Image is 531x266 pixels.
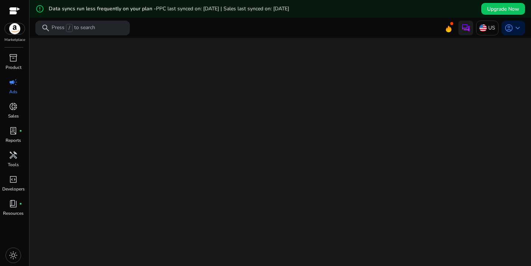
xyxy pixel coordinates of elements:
span: keyboard_arrow_down [513,24,522,32]
p: Product [6,64,21,71]
span: code_blocks [9,175,18,184]
span: search [41,24,50,32]
p: Reports [6,137,21,144]
button: Upgrade Now [481,3,525,15]
span: account_circle [504,24,513,32]
span: fiber_manual_record [19,202,22,205]
span: book_4 [9,199,18,208]
p: Press to search [52,24,95,32]
p: Ads [9,88,17,95]
mat-icon: error_outline [35,4,44,13]
span: donut_small [9,102,18,111]
span: handyman [9,151,18,160]
span: lab_profile [9,126,18,135]
p: Sales [8,113,19,119]
span: inventory_2 [9,53,18,62]
p: Tools [8,161,19,168]
span: light_mode [9,251,18,260]
p: US [488,21,495,34]
span: Upgrade Now [487,5,519,13]
span: fiber_manual_record [19,129,22,132]
p: Developers [2,186,25,192]
img: amazon.svg [5,23,25,34]
span: PPC last synced on: [DATE] | Sales last synced on: [DATE] [156,5,289,12]
span: / [66,24,73,32]
span: campaign [9,78,18,87]
p: Resources [3,210,24,217]
h5: Data syncs run less frequently on your plan - [49,6,289,12]
p: Marketplace [4,37,25,43]
img: us.svg [479,24,487,32]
